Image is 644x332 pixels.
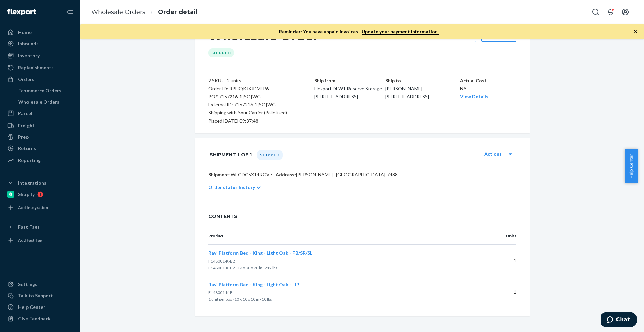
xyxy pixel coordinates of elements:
a: Inbounds [4,38,76,49]
a: Update your payment information. [362,29,439,35]
div: Parcel [18,110,32,117]
iframe: Opens a widget where you can chat to one of our agents [601,312,637,329]
a: Settings [4,279,76,290]
button: Ravi Platform Bed - King - Light Oak - FB/SR/SL [208,250,312,256]
div: 2 SKUs · 2 units [208,77,287,85]
div: Returns [18,145,36,152]
div: Add Integration [18,205,48,210]
div: NA [460,77,517,101]
a: Parcel [4,108,76,119]
div: Freight [18,122,35,129]
div: Reporting [18,157,41,164]
a: Add Fast Tag [4,235,76,246]
button: Ravi Platform Bed - King - Light Oak - HB [208,281,299,288]
p: Ship to [385,77,432,85]
span: Address: [276,172,296,177]
div: Give Feedback [18,315,51,322]
p: WECDC5X14KGV7 · [PERSON_NAME] · [GEOGRAPHIC_DATA]-7488 [208,171,516,178]
a: Replenishments [4,62,76,73]
button: Open notifications [604,5,617,19]
a: Wholesale Orders [91,8,145,16]
a: Help Center [4,302,76,313]
div: Talk to Support [18,292,53,299]
span: [PERSON_NAME] [STREET_ADDRESS] [385,86,429,99]
div: Shopify [18,191,35,198]
ol: breadcrumbs [86,2,203,22]
div: Placed [DATE] 09:37:48 [208,117,287,125]
a: View Details [460,94,488,99]
div: Ecommerce Orders [18,87,61,94]
p: Order status history [208,184,255,191]
div: Shipped [208,48,234,57]
p: Actual Cost [460,77,517,85]
div: Wholesale Orders [18,99,59,105]
div: Shipped [257,150,283,160]
a: Wholesale Orders [15,97,77,107]
a: Orders [4,74,76,85]
button: Open Search Box [589,5,602,19]
button: Talk to Support [4,290,76,301]
img: Flexport logo [7,9,36,15]
label: Actions [484,151,502,157]
h1: Shipment 1 of 1 [210,148,252,162]
div: Home [18,29,32,36]
div: Help Center [18,304,45,311]
a: Freight [4,120,76,131]
span: Shipment: [208,172,231,177]
a: Order detail [158,8,197,16]
a: Reporting [4,155,76,166]
p: Product [208,233,477,239]
p: 1 [488,289,516,295]
span: F148001-K-B2 [208,258,235,264]
button: Give Feedback [4,313,76,324]
a: Prep [4,132,76,142]
div: Settings [18,281,37,288]
a: Shopify [4,189,76,200]
button: Fast Tags [4,222,76,232]
a: Inventory [4,50,76,61]
div: PO# 7157216-1|SO|WG [208,93,287,101]
a: Returns [4,143,76,154]
div: Inventory [18,52,40,59]
button: Close Navigation [63,5,76,19]
div: Integrations [18,180,46,186]
p: Units [488,233,516,239]
a: Home [4,27,76,38]
div: Order ID: RPHQKJXJDMFP6 [208,85,287,93]
span: Ravi Platform Bed - King - Light Oak - HB [208,282,299,287]
div: Fast Tags [18,224,40,230]
p: 1 unit per box · 10 x 10 x 10 in · 10 lbs [208,296,477,303]
div: External ID: 7157216-1|SO|WG [208,101,287,109]
h1: Wholesale Order [208,29,319,43]
span: CONTENTS [208,213,516,220]
p: F148001-K-B2 · 12 x 90 x 70 in · 212 lbs [208,265,477,271]
button: Help Center [625,149,638,183]
a: Add Integration [4,202,76,213]
a: Ecommerce Orders [15,85,77,96]
p: Ship from [314,77,385,85]
div: Orders [18,76,34,83]
div: Replenishments [18,64,54,71]
p: Reminder: You have unpaid invoices. [279,28,439,35]
span: Flexport DFW1 Reserve Storage [STREET_ADDRESS] [314,86,382,99]
p: Shipping with Your Carrier (Palletized) [208,109,287,117]
button: Open account menu [619,5,632,19]
div: Add Fast Tag [18,237,42,243]
div: Prep [18,134,29,140]
div: Inbounds [18,40,39,47]
p: 1 [488,257,516,264]
span: F148001-K-B1 [208,290,235,295]
button: Integrations [4,178,76,188]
